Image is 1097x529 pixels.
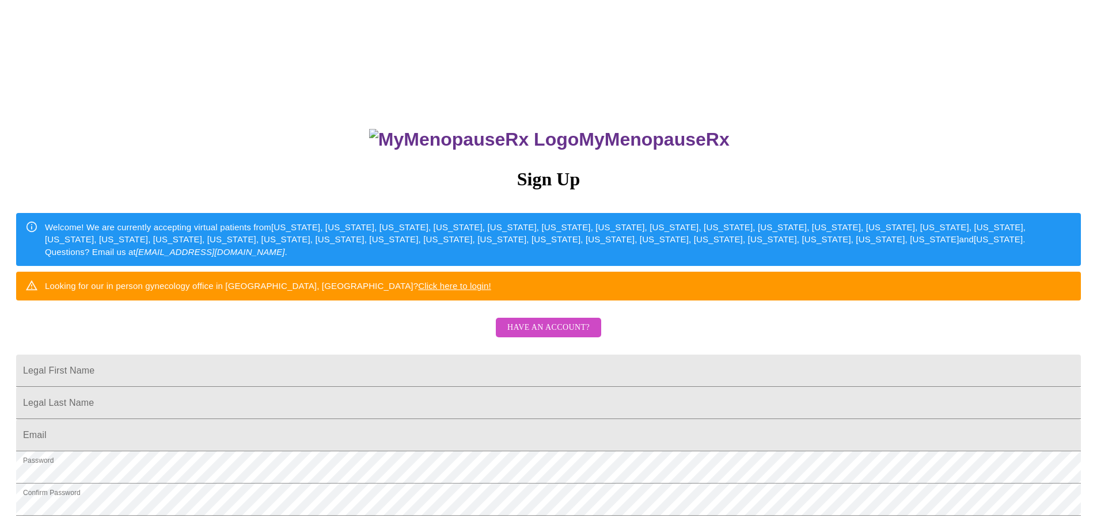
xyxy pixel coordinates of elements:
div: Welcome! We are currently accepting virtual patients from [US_STATE], [US_STATE], [US_STATE], [US... [45,216,1072,262]
a: Have an account? [493,330,604,340]
em: [EMAIL_ADDRESS][DOMAIN_NAME] [136,247,285,257]
h3: MyMenopauseRx [18,129,1081,150]
h3: Sign Up [16,169,1081,190]
span: Have an account? [507,321,590,335]
a: Click here to login! [418,281,491,291]
img: MyMenopauseRx Logo [369,129,579,150]
div: Looking for our in person gynecology office in [GEOGRAPHIC_DATA], [GEOGRAPHIC_DATA]? [45,275,491,296]
button: Have an account? [496,318,601,338]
